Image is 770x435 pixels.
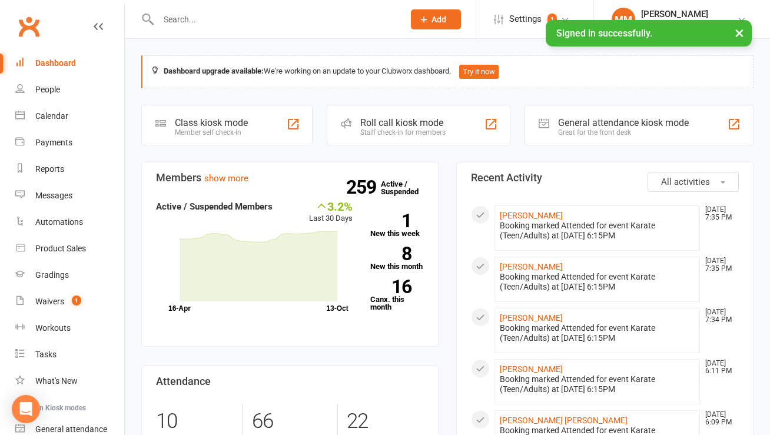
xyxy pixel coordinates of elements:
[360,117,446,128] div: Roll call kiosk mode
[204,173,248,184] a: show more
[641,9,708,19] div: [PERSON_NAME]
[175,128,248,137] div: Member self check-in
[72,295,81,306] span: 1
[346,178,381,196] strong: 259
[500,262,563,271] a: [PERSON_NAME]
[164,67,264,75] strong: Dashboard upgrade available:
[500,211,563,220] a: [PERSON_NAME]
[35,217,83,227] div: Automations
[35,111,68,121] div: Calendar
[556,28,652,39] span: Signed in successfully.
[35,297,64,306] div: Waivers
[15,182,124,209] a: Messages
[432,15,446,24] span: Add
[500,416,628,425] a: [PERSON_NAME] [PERSON_NAME]
[309,200,353,212] div: 3.2%
[500,221,695,241] div: Booking marked Attended for event Karate (Teen/Adults) at [DATE] 6:15PM
[500,272,695,292] div: Booking marked Attended for event Karate (Teen/Adults) at [DATE] 6:15PM
[15,341,124,368] a: Tasks
[547,14,557,25] span: 1
[612,8,635,31] div: MM
[35,376,78,386] div: What's New
[648,172,739,192] button: All activities
[15,315,124,341] a: Workouts
[35,191,72,200] div: Messages
[729,20,750,45] button: ×
[370,212,411,230] strong: 1
[309,200,353,225] div: Last 30 Days
[141,55,754,88] div: We're working on an update to your Clubworx dashboard.
[15,50,124,77] a: Dashboard
[15,368,124,394] a: What's New
[156,376,424,387] h3: Attendance
[35,164,64,174] div: Reports
[699,257,738,273] time: [DATE] 7:35 PM
[35,244,86,253] div: Product Sales
[558,128,689,137] div: Great for the front desk
[370,245,411,263] strong: 8
[15,209,124,235] a: Automations
[699,411,738,426] time: [DATE] 6:09 PM
[175,117,248,128] div: Class kiosk mode
[15,156,124,182] a: Reports
[471,172,739,184] h3: Recent Activity
[35,85,60,94] div: People
[500,364,563,374] a: [PERSON_NAME]
[661,177,710,187] span: All activities
[500,374,695,394] div: Booking marked Attended for event Karate (Teen/Adults) at [DATE] 6:15PM
[14,12,44,41] a: Clubworx
[370,278,411,295] strong: 16
[370,214,424,237] a: 1New this week
[15,77,124,103] a: People
[155,11,396,28] input: Search...
[500,323,695,343] div: Booking marked Attended for event Karate (Teen/Adults) at [DATE] 6:15PM
[15,129,124,156] a: Payments
[558,117,689,128] div: General attendance kiosk mode
[699,308,738,324] time: [DATE] 7:34 PM
[15,288,124,315] a: Waivers 1
[15,235,124,262] a: Product Sales
[370,247,424,270] a: 8New this month
[12,395,40,423] div: Open Intercom Messenger
[500,313,563,323] a: [PERSON_NAME]
[15,262,124,288] a: Gradings
[641,19,708,30] div: Newcastle Karate
[15,103,124,129] a: Calendar
[381,171,433,204] a: 259Active / Suspended
[156,201,273,212] strong: Active / Suspended Members
[509,6,542,32] span: Settings
[699,206,738,221] time: [DATE] 7:35 PM
[699,360,738,375] time: [DATE] 6:11 PM
[370,280,424,311] a: 16Canx. this month
[35,270,69,280] div: Gradings
[35,138,72,147] div: Payments
[156,172,424,184] h3: Members
[35,323,71,333] div: Workouts
[35,58,76,68] div: Dashboard
[459,65,499,79] button: Try it now
[35,424,107,434] div: General attendance
[360,128,446,137] div: Staff check-in for members
[411,9,461,29] button: Add
[35,350,57,359] div: Tasks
